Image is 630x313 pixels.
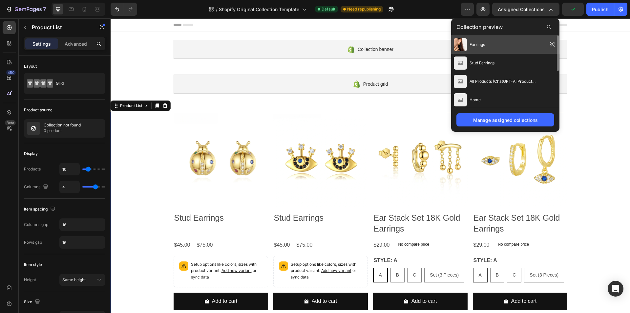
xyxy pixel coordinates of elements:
p: Product List [32,23,88,31]
span: or [180,250,246,261]
span: A [368,254,371,259]
div: Grid [56,76,96,91]
legend: STYLE: A [362,237,387,247]
span: Default [322,6,335,12]
span: Same height [62,277,86,282]
div: Product source [24,107,52,113]
div: $75.00 [85,221,103,232]
span: Shopify Original Collection Template [219,6,299,13]
span: / [216,6,218,13]
img: preview-img [454,93,467,106]
span: Assigned Collections [498,6,545,13]
span: Earrings [470,42,485,48]
span: Home [470,97,481,103]
div: $45.00 [163,221,180,232]
span: All Products (ChatGPT-AI Product Description) [470,78,545,84]
img: collection feature img [27,122,40,135]
div: Add to cart [101,278,127,288]
button: Assigned Collections [492,3,559,16]
div: Add to cart [201,278,226,288]
p: Settings [32,40,51,47]
div: Display [24,151,38,157]
span: C [302,254,305,259]
iframe: Design area [111,18,630,313]
p: Setup options like colors, sizes with product variant. [80,243,152,262]
span: Set (3 Pieces) [419,254,448,259]
h2: Stud Earrings [63,193,157,206]
input: Auto [60,219,105,231]
div: Beta [5,120,16,125]
div: $29.00 [362,221,380,232]
button: Manage assigned collections [456,113,554,126]
img: preview-img [454,75,467,88]
div: Height [24,277,36,283]
div: Layout [24,63,37,69]
div: $45.00 [63,221,80,232]
div: Add to cart [401,278,426,288]
div: Size [24,298,41,306]
span: B [285,254,288,259]
button: Add to cart [262,274,357,292]
p: Collection not found [44,123,81,127]
div: Rows gap [24,239,42,245]
span: sync data [180,256,198,261]
button: Publish [586,3,614,16]
div: Add to cart [301,278,326,288]
span: Add new variant [211,250,241,255]
a: Ear Stack Set 18K Gold Earrings [362,94,457,188]
div: Product List [8,84,33,90]
h2: Stud Earrings [163,193,257,206]
h2: Ear Stack Set 18K Gold Earrings [362,193,457,216]
span: C [402,254,405,259]
button: Add to cart [163,274,257,292]
span: B [385,254,388,259]
p: Advanced [65,40,87,47]
span: Collection preview [456,23,503,31]
img: preview-img [454,56,467,70]
span: or [80,250,146,261]
a: Stud Earrings [63,94,157,188]
span: Need republishing [347,6,381,12]
button: Add to cart [63,274,157,292]
input: Auto [60,163,79,175]
div: $75.00 [185,221,202,232]
span: A [268,254,271,259]
h2: Ear Stack Set 18K Gold Earrings [262,193,357,216]
span: Set (3 Pieces) [319,254,348,259]
img: preview-img [454,38,467,51]
span: Add new variant [111,250,141,255]
div: Item spacing [24,205,57,214]
input: Auto [60,236,105,248]
a: Stud Earrings [163,94,257,188]
p: Setup options like colors, sizes with product variant. [180,243,252,262]
div: Open Intercom Messenger [608,281,623,297]
div: Columns [24,183,50,191]
span: sync data [80,256,98,261]
span: Collection banner [247,27,283,35]
div: Undo/Redo [111,3,137,16]
p: No compare price [387,224,418,228]
p: 0 product [44,127,81,134]
input: Auto [60,181,79,193]
button: Same height [59,274,105,286]
p: No compare price [287,224,319,228]
div: 450 [6,70,16,75]
p: 7 [43,5,46,13]
div: Columns gap [24,222,48,228]
a: Ear Stack Set 18K Gold Earrings [262,94,357,188]
span: Stud Earrings [470,60,494,66]
button: Add to cart [362,274,457,292]
span: Product grid [253,62,277,70]
div: Item style [24,262,42,268]
div: Manage assigned collections [473,117,538,123]
div: Publish [592,6,608,13]
legend: STYLE: A [262,237,287,247]
div: Products [24,166,41,172]
div: $29.00 [262,221,280,232]
button: 7 [3,3,49,16]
